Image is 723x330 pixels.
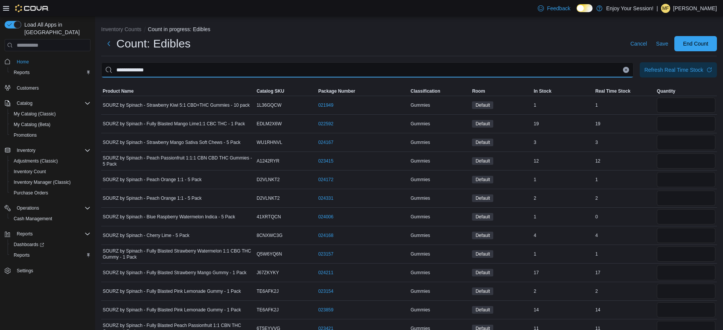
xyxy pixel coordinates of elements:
img: Cova [15,5,49,12]
a: 023415 [318,158,334,164]
span: SOURZ by Spinach - Fully Blasted Strawberry Watermelon 1:1 CBG THC Gummy - 1 Pack [103,248,254,260]
span: 41XRTQCN [257,214,281,220]
a: Settings [14,266,36,275]
div: 0 [594,212,655,221]
button: Reports [14,229,36,238]
div: 19 [532,119,594,128]
button: Catalog [2,98,94,109]
button: Real Time Stock [594,87,655,96]
nav: An example of EuiBreadcrumbs [101,25,717,35]
button: Operations [14,204,42,213]
button: Inventory Manager (Classic) [8,177,94,188]
button: Purchase Orders [8,188,94,198]
p: | [656,4,658,13]
div: Refresh Real Time Stock [644,66,703,74]
span: EDLM2X6W [257,121,282,127]
span: Default [475,306,490,313]
a: 024172 [318,177,334,183]
button: Cash Management [8,213,94,224]
span: WU1RHNVL [257,139,282,145]
a: Inventory Count [11,167,49,176]
span: Cancel [630,40,647,47]
div: Mitchell Froom [661,4,670,13]
span: Product Name [103,88,133,94]
span: Adjustments (Classic) [11,156,91,166]
div: 1 [532,212,594,221]
button: Inventory Count [8,166,94,177]
span: Default [472,157,493,165]
button: End Count [674,36,717,51]
div: 12 [532,156,594,166]
span: Home [17,59,29,65]
span: Q5W6YQ6N [257,251,282,257]
input: This is a search bar. After typing your query, hit enter to filter the results lower in the page. [101,62,634,77]
a: Home [14,57,32,66]
button: Customers [2,82,94,93]
button: Refresh Real Time Stock [640,62,717,77]
span: Inventory [17,147,35,153]
div: 1 [594,175,655,184]
span: Reports [14,252,30,258]
span: Inventory [14,146,91,155]
span: SOURZ by Spinach - Fully Blasted Pink Lemonade Gummy - 1 Pack [103,288,241,294]
span: Reports [14,69,30,76]
div: 19 [594,119,655,128]
span: Default [472,213,493,221]
span: Default [475,102,490,109]
span: Default [472,269,493,276]
span: Gummies [410,214,430,220]
span: Save [656,40,668,47]
span: SOURZ by Spinach - Peach Passionfruit 1:1:1 CBN CBD THC Gummies - 5 Pack [103,155,254,167]
span: Load All Apps in [GEOGRAPHIC_DATA] [21,21,91,36]
span: Purchase Orders [11,188,91,197]
span: Default [472,120,493,128]
div: 17 [594,268,655,277]
span: Operations [14,204,91,213]
span: Adjustments (Classic) [14,158,58,164]
div: 14 [594,305,655,314]
div: 3 [594,138,655,147]
span: TE6AFK2J [257,307,279,313]
button: Classification [409,87,470,96]
span: Default [472,287,493,295]
span: Feedback [547,5,570,12]
span: Default [472,250,493,258]
a: 024006 [318,214,334,220]
div: 1 [532,175,594,184]
a: 023154 [318,288,334,294]
span: SOURZ by Spinach - Fully Blasted Strawberry Mango Gummy - 1 Pack [103,270,246,276]
span: Default [475,288,490,295]
span: SOURZ by Spinach - Peach Orange 1:1 - 5 Pack [103,195,202,201]
div: 17 [532,268,594,277]
span: Reports [11,251,91,260]
div: 2 [594,287,655,296]
a: Purchase Orders [11,188,51,197]
span: Default [475,251,490,257]
span: Inventory Count [14,169,46,175]
a: Reports [11,68,33,77]
span: SOURZ by Spinach - Blue Raspberry Watermelon Indica - 5 Pack [103,214,235,220]
a: 022592 [318,121,334,127]
div: 2 [532,287,594,296]
input: Dark Mode [577,4,593,12]
span: Reports [14,229,91,238]
button: Promotions [8,130,94,141]
div: 2 [532,194,594,203]
span: Default [472,139,493,146]
a: Promotions [11,131,40,140]
span: Purchase Orders [14,190,48,196]
span: Default [475,139,490,146]
button: Reports [8,67,94,78]
p: [PERSON_NAME] [673,4,717,13]
span: Default [472,194,493,202]
span: Gummies [410,251,430,257]
button: Reports [8,250,94,261]
span: Dashboards [11,240,91,249]
button: Home [2,56,94,67]
span: Default [475,195,490,202]
a: My Catalog (Classic) [11,109,59,118]
span: Inventory Manager (Classic) [14,179,71,185]
a: Dashboards [11,240,47,249]
button: Inventory [2,145,94,156]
